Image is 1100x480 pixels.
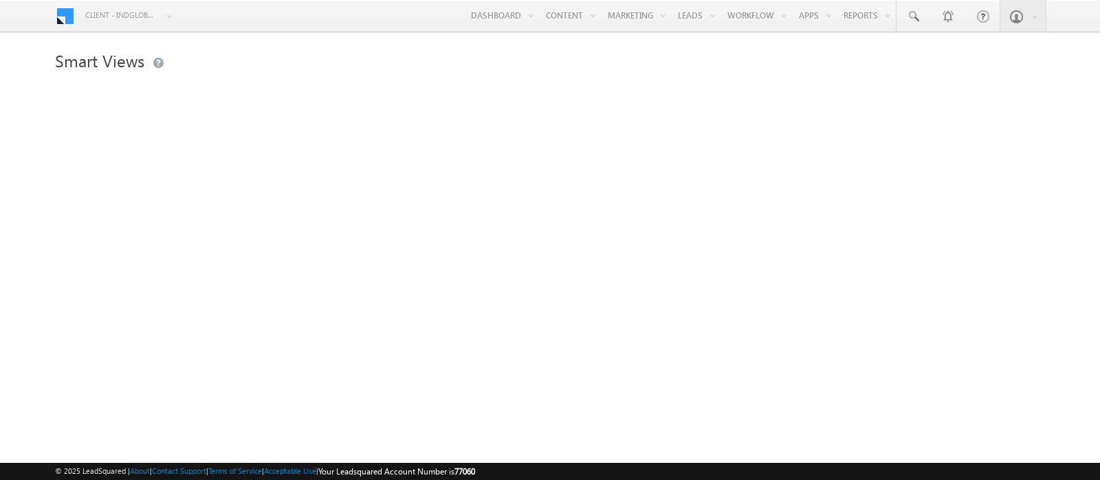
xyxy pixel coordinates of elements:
span: © 2025 LeadSquared | | | | | [55,465,475,478]
a: Terms of Service [208,466,262,475]
span: Smart Views [55,49,144,71]
span: Your Leadsquared Account Number is [318,466,475,477]
span: 77060 [454,466,475,477]
span: Client - indglobal1 (77060) [85,8,157,22]
a: Contact Support [152,466,206,475]
a: About [130,466,150,475]
a: Acceptable Use [264,466,316,475]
